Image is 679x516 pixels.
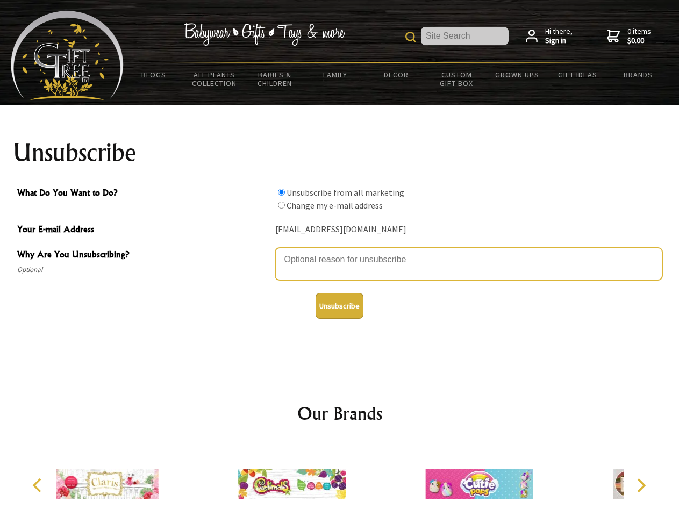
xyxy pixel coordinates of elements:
img: product search [405,32,416,42]
button: Previous [27,474,51,497]
img: Babywear - Gifts - Toys & more [184,23,345,46]
span: What Do You Want to Do? [17,186,270,202]
button: Unsubscribe [316,293,363,319]
label: Change my e-mail address [287,200,383,211]
div: [EMAIL_ADDRESS][DOMAIN_NAME] [275,221,662,238]
input: Site Search [421,27,509,45]
span: 0 items [627,26,651,46]
h2: Our Brands [22,400,658,426]
span: Your E-mail Address [17,223,270,238]
img: Babyware - Gifts - Toys and more... [11,11,124,100]
strong: $0.00 [627,36,651,46]
label: Unsubscribe from all marketing [287,187,404,198]
textarea: Why Are You Unsubscribing? [275,248,662,280]
span: Why Are You Unsubscribing? [17,248,270,263]
a: BLOGS [124,63,184,86]
input: What Do You Want to Do? [278,189,285,196]
a: Custom Gift Box [426,63,487,95]
button: Next [629,474,653,497]
a: Babies & Children [245,63,305,95]
a: Brands [608,63,669,86]
a: Grown Ups [487,63,547,86]
a: Family [305,63,366,86]
a: All Plants Collection [184,63,245,95]
a: 0 items$0.00 [607,27,651,46]
span: Optional [17,263,270,276]
h1: Unsubscribe [13,140,667,166]
a: Decor [366,63,426,86]
input: What Do You Want to Do? [278,202,285,209]
strong: Sign in [545,36,573,46]
a: Gift Ideas [547,63,608,86]
span: Hi there, [545,27,573,46]
a: Hi there,Sign in [526,27,573,46]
